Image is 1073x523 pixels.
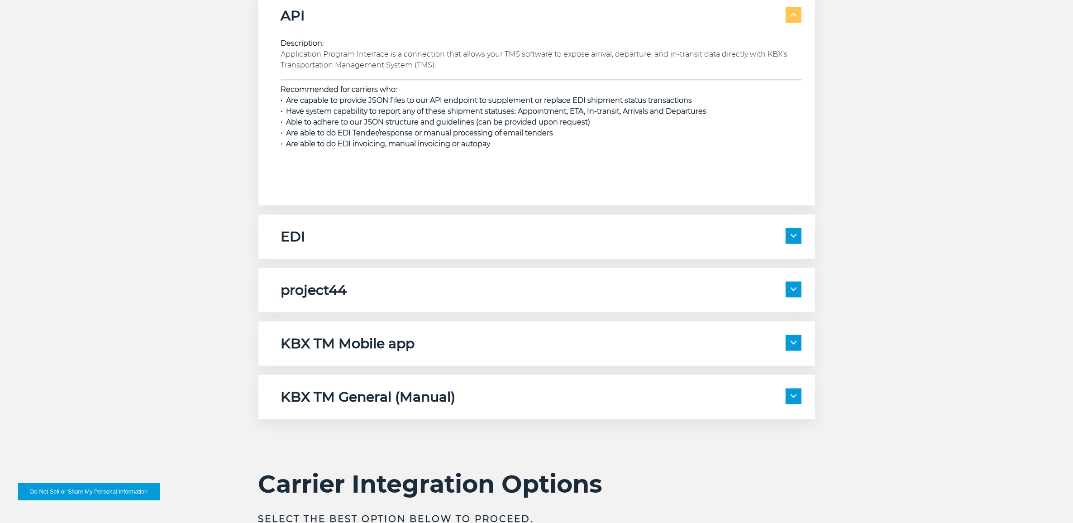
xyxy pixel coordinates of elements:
button: Do Not Sell or Share My Personal Information [18,483,160,500]
img: arrow [791,13,796,17]
img: arrow [791,394,796,398]
strong: Recommended for carriers who: [281,85,397,94]
h5: KBX TM General (Manual) [281,389,456,406]
strong: Description: [281,39,324,48]
h2: Carrier Integration Options [258,469,815,499]
iframe: Chat Widget [1028,480,1073,523]
h5: KBX TM Mobile app [281,335,415,352]
img: arrow [791,288,796,291]
span: • Able to adhere to our JSON structure and guidelines (can be provided upon request) [281,118,591,126]
h5: EDI [281,228,305,245]
h5: API [281,7,305,24]
span: • Have system capability to report any of these shipment statuses: Appointment, ETA, In-transit, ... [281,107,707,115]
img: arrow [791,341,796,345]
span: • Are able to do EDI invoicing, manual invoicing or autopay [281,139,491,148]
h5: project44 [281,282,347,299]
p: Application Program Interface is a connection that allows your TMS software to expose arrival, de... [281,38,801,71]
span: • Are able to do EDI Tender/response or manual processing of email tenders [281,129,553,137]
span: • Are capable to provide JSON files to our API endpoint to supplement or replace EDI shipment sta... [281,96,692,105]
img: arrow [791,234,796,238]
